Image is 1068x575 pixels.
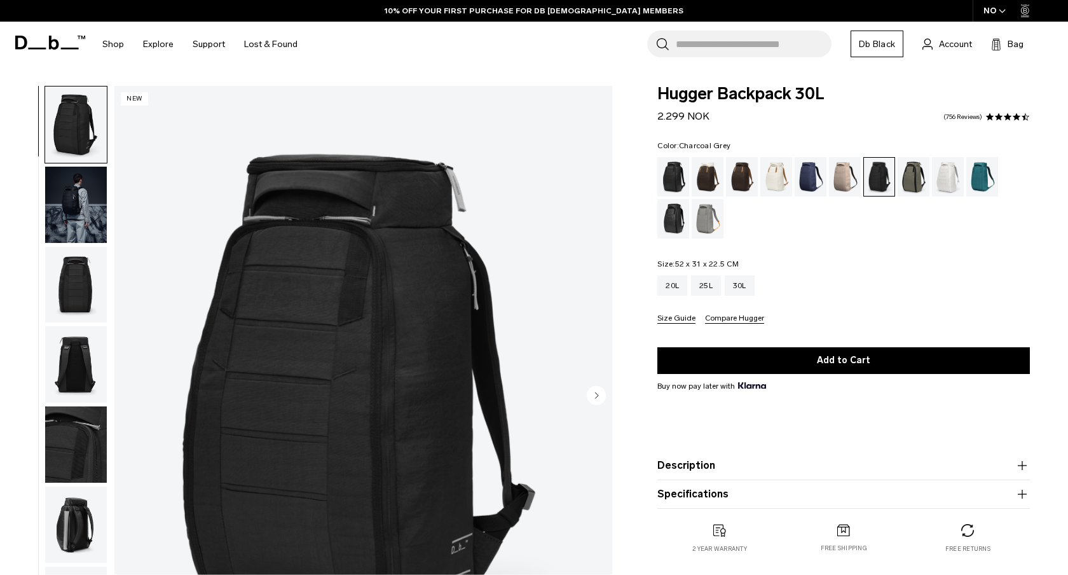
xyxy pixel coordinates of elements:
[657,347,1030,374] button: Add to Cart
[121,92,148,106] p: New
[587,386,606,408] button: Next slide
[244,22,298,67] a: Lost & Found
[657,110,709,122] span: 2.299 NOK
[93,22,307,67] nav: Main Navigation
[705,314,764,324] button: Compare Hugger
[657,487,1030,502] button: Specifications
[725,275,755,296] a: 30L
[657,314,695,324] button: Size Guide
[143,22,174,67] a: Explore
[193,22,225,67] a: Support
[943,114,982,120] a: 756 reviews
[657,86,1030,102] span: Hugger Backpack 30L
[657,260,739,268] legend: Size:
[675,260,739,268] span: 52 x 31 x 22.5 CM
[45,326,107,403] img: Hugger Backpack 30L Charcoal Grey
[821,544,867,553] p: Free shipping
[102,22,124,67] a: Shop
[691,275,721,296] a: 25L
[657,458,1030,473] button: Description
[45,487,107,563] img: Hugger Backpack 30L Charcoal Grey
[863,157,895,197] a: Charcoal Grey
[692,157,723,197] a: Cappuccino
[657,199,689,239] a: Reflective Black
[45,87,107,163] img: Hugger Backpack 30L Charcoal Grey
[657,380,765,392] span: Buy now pay later with
[726,157,758,197] a: Espresso
[738,382,765,389] img: {"height" => 20, "alt" => "Klarna"}
[922,36,972,52] a: Account
[829,157,861,197] a: Fogbow Beige
[966,157,998,197] a: Midnight Teal
[898,157,929,197] a: Forest Green
[945,544,990,553] p: Free returns
[44,326,107,403] button: Hugger Backpack 30L Charcoal Grey
[657,275,687,296] a: 20L
[1008,38,1023,51] span: Bag
[45,247,107,323] img: Hugger Backpack 30L Charcoal Grey
[44,246,107,324] button: Hugger Backpack 30L Charcoal Grey
[657,157,689,197] a: Black Out
[44,166,107,244] button: Hugger Backpack 30L Charcoal Grey
[45,406,107,483] img: Hugger Backpack 30L Charcoal Grey
[851,31,903,57] a: Db Black
[45,167,107,243] img: Hugger Backpack 30L Charcoal Grey
[939,38,972,51] span: Account
[991,36,1023,52] button: Bag
[385,5,683,17] a: 10% OFF YOUR FIRST PURCHASE FOR DB [DEMOGRAPHIC_DATA] MEMBERS
[679,141,730,150] span: Charcoal Grey
[657,142,730,149] legend: Color:
[932,157,964,197] a: Clean Slate
[795,157,826,197] a: Blue Hour
[692,199,723,239] a: Sand Grey
[760,157,792,197] a: Oatmilk
[692,544,747,553] p: 2 year warranty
